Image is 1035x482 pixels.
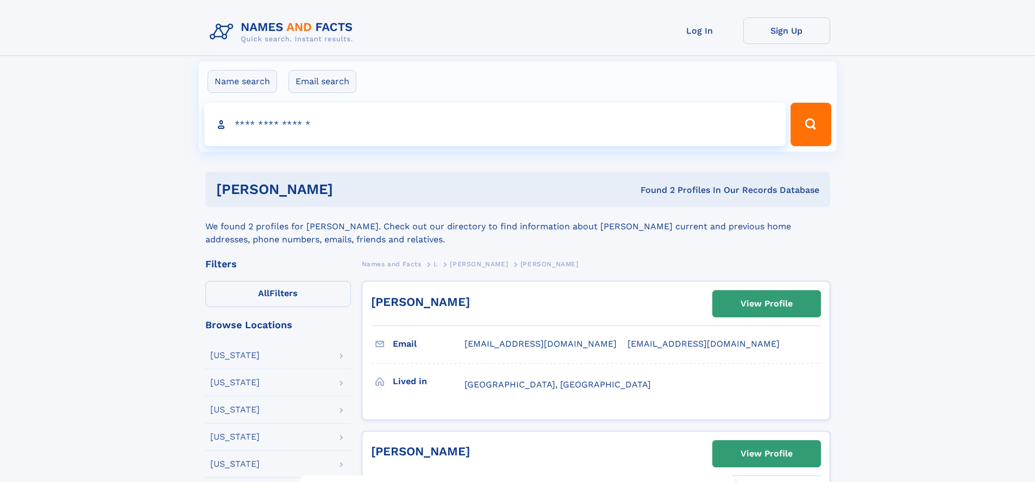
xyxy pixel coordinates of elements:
[288,70,356,93] label: Email search
[713,441,820,467] a: View Profile
[216,183,487,196] h1: [PERSON_NAME]
[628,339,780,349] span: [EMAIL_ADDRESS][DOMAIN_NAME]
[210,460,260,468] div: [US_STATE]
[741,291,793,316] div: View Profile
[434,260,438,268] span: L
[741,441,793,466] div: View Profile
[371,295,470,309] a: [PERSON_NAME]
[210,351,260,360] div: [US_STATE]
[210,405,260,414] div: [US_STATE]
[450,257,508,271] a: [PERSON_NAME]
[210,378,260,387] div: [US_STATE]
[371,445,470,458] a: [PERSON_NAME]
[258,288,269,298] span: All
[205,259,351,269] div: Filters
[362,257,422,271] a: Names and Facts
[450,260,508,268] span: [PERSON_NAME]
[520,260,579,268] span: [PERSON_NAME]
[205,281,351,307] label: Filters
[210,433,260,441] div: [US_STATE]
[487,184,819,196] div: Found 2 Profiles In Our Records Database
[713,291,820,317] a: View Profile
[465,379,651,390] span: [GEOGRAPHIC_DATA], [GEOGRAPHIC_DATA]
[208,70,277,93] label: Name search
[791,103,831,146] button: Search Button
[743,17,830,44] a: Sign Up
[205,17,362,47] img: Logo Names and Facts
[465,339,617,349] span: [EMAIL_ADDRESS][DOMAIN_NAME]
[393,372,465,391] h3: Lived in
[205,207,830,246] div: We found 2 profiles for [PERSON_NAME]. Check out our directory to find information about [PERSON_...
[204,103,786,146] input: search input
[205,320,351,330] div: Browse Locations
[656,17,743,44] a: Log In
[393,335,465,353] h3: Email
[434,257,438,271] a: L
